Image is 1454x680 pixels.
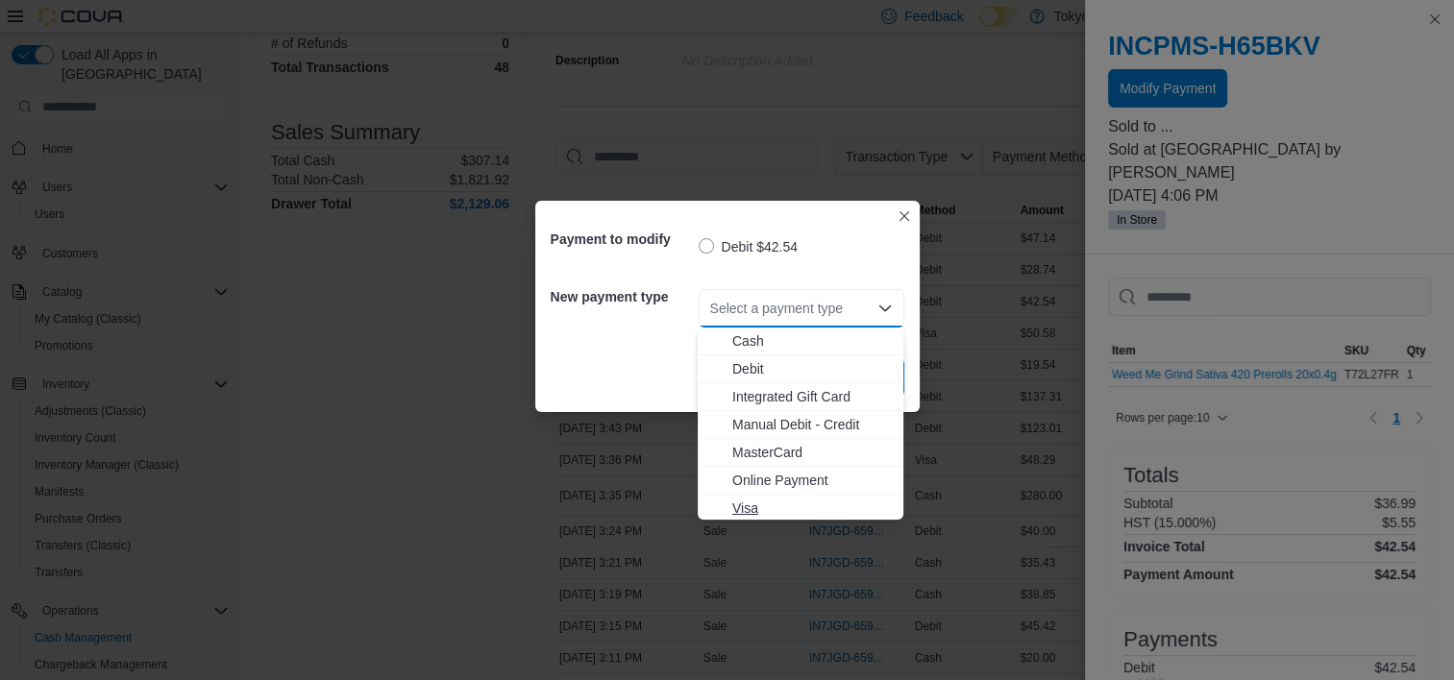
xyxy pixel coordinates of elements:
span: Manual Debit - Credit [732,415,892,434]
input: Accessible screen reader label [710,297,712,320]
button: Closes this modal window [893,205,916,228]
span: Integrated Gift Card [732,387,892,406]
button: Manual Debit - Credit [698,411,903,439]
button: MasterCard [698,439,903,467]
span: Visa [732,498,892,518]
span: MasterCard [732,443,892,462]
span: Cash [732,331,892,351]
button: Debit [698,355,903,383]
button: Visa [698,495,903,522]
label: Debit $42.54 [699,235,798,258]
h5: Payment to modify [551,220,695,258]
span: Online Payment [732,471,892,490]
button: Close list of options [877,301,893,316]
span: Debit [732,359,892,378]
button: Integrated Gift Card [698,383,903,411]
h5: New payment type [551,278,695,316]
button: Online Payment [698,467,903,495]
div: Choose from the following options [698,328,903,522]
button: Cash [698,328,903,355]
